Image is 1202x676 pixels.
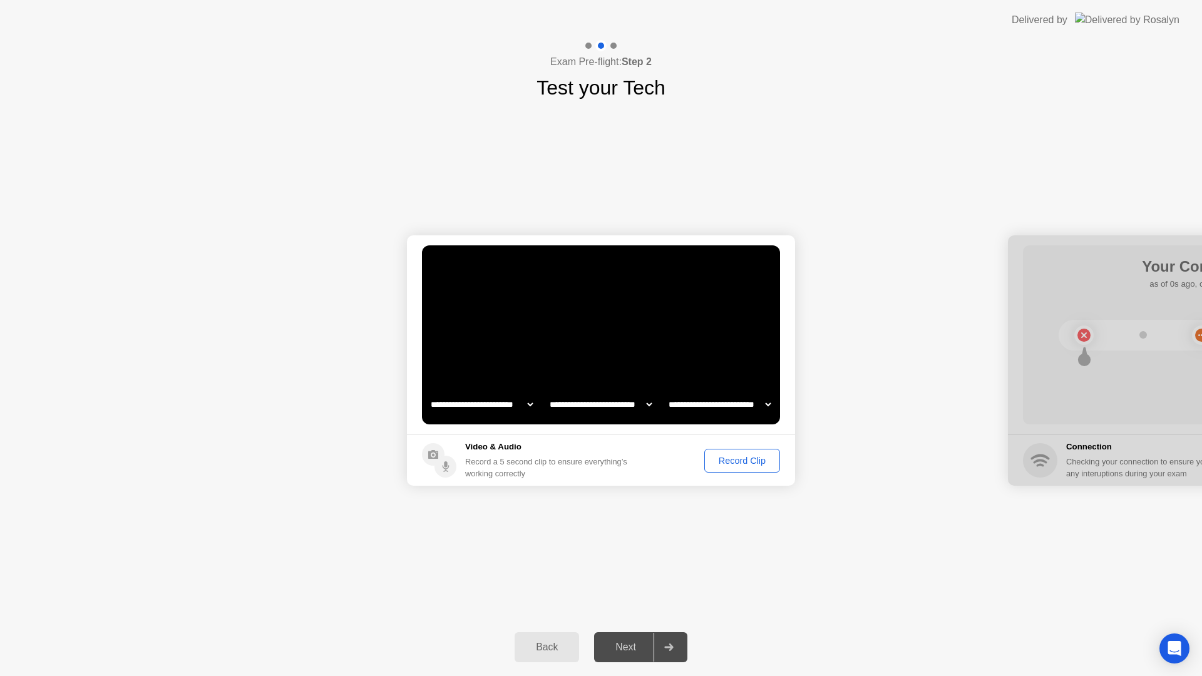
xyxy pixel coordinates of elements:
h1: Test your Tech [537,73,665,103]
div: ! [633,259,648,274]
div: Record Clip [709,456,776,466]
div: . . . [642,259,657,274]
select: Available speakers [547,392,654,417]
button: Back [515,632,579,662]
h4: Exam Pre-flight: [550,54,652,69]
select: Available microphones [666,392,773,417]
div: Back [518,642,575,653]
div: Open Intercom Messenger [1159,633,1189,663]
div: Delivered by [1012,13,1067,28]
img: Delivered by Rosalyn [1075,13,1179,27]
h5: Video & Audio [465,441,632,453]
div: Record a 5 second clip to ensure everything’s working correctly [465,456,632,479]
div: Next [598,642,654,653]
button: Next [594,632,687,662]
select: Available cameras [428,392,535,417]
b: Step 2 [622,56,652,67]
button: Record Clip [704,449,780,473]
